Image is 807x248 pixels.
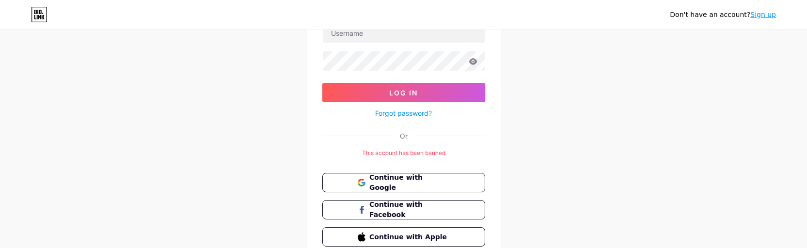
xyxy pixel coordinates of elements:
span: Continue with Google [369,172,449,193]
input: Username [323,23,485,43]
button: Continue with Google [322,173,485,192]
button: Continue with Facebook [322,200,485,219]
a: Forgot password? [375,108,432,118]
div: This account has been banned [322,149,485,157]
button: Log In [322,83,485,102]
button: Continue with Apple [322,227,485,247]
span: Continue with Facebook [369,200,449,220]
div: Don't have an account? [670,10,776,20]
span: Continue with Apple [369,232,449,242]
span: Log In [389,89,418,97]
div: Or [400,131,408,141]
a: Sign up [750,11,776,18]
